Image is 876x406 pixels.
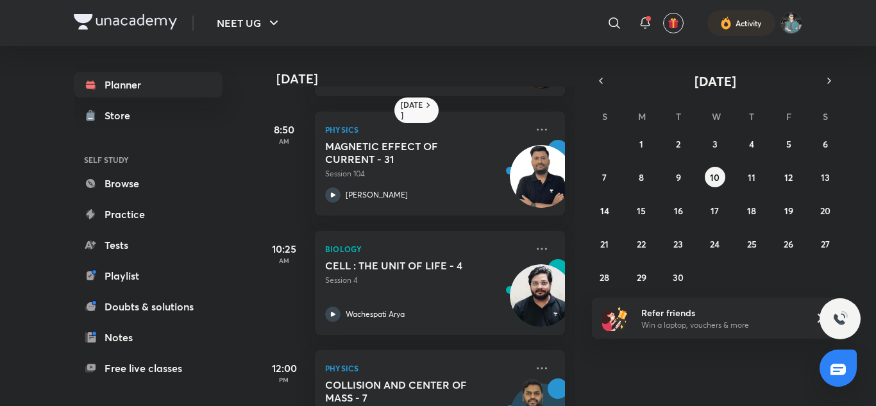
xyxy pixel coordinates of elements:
abbr: September 16, 2025 [674,205,683,217]
abbr: September 26, 2025 [784,238,793,250]
abbr: Monday [638,110,646,123]
p: Session 104 [325,168,526,180]
abbr: September 22, 2025 [637,238,646,250]
abbr: September 19, 2025 [784,205,793,217]
p: Wachespati Arya [346,309,405,320]
abbr: September 23, 2025 [673,238,683,250]
button: September 27, 2025 [815,233,836,254]
button: September 14, 2025 [594,200,615,221]
a: Planner [74,72,223,97]
abbr: September 20, 2025 [820,205,830,217]
button: September 3, 2025 [705,133,725,154]
abbr: September 17, 2025 [711,205,719,217]
abbr: September 12, 2025 [784,171,793,183]
a: Playlist [74,263,223,289]
img: activity [720,15,732,31]
abbr: Sunday [602,110,607,123]
abbr: September 28, 2025 [600,271,609,283]
p: AM [258,137,310,145]
button: NEET UG [209,10,289,36]
abbr: September 5, 2025 [786,138,791,150]
h5: CELL : THE UNIT OF LIFE - 4 [325,259,485,272]
button: September 11, 2025 [741,167,762,187]
div: Store [105,108,138,123]
button: September 26, 2025 [779,233,799,254]
img: referral [602,305,628,331]
h6: Refer friends [641,306,799,319]
h4: [DATE] [276,71,578,87]
abbr: Friday [786,110,791,123]
button: [DATE] [610,72,820,90]
h5: 12:00 [258,360,310,376]
img: avatar [668,17,679,29]
button: September 22, 2025 [631,233,652,254]
button: September 2, 2025 [668,133,689,154]
button: September 17, 2025 [705,200,725,221]
abbr: September 21, 2025 [600,238,609,250]
abbr: September 25, 2025 [747,238,757,250]
button: September 30, 2025 [668,267,689,287]
h5: 10:25 [258,241,310,257]
button: September 1, 2025 [631,133,652,154]
abbr: September 11, 2025 [748,171,755,183]
abbr: September 2, 2025 [676,138,680,150]
h5: COLLISION AND CENTER OF MASS - 7 [325,378,485,404]
abbr: Saturday [823,110,828,123]
h5: MAGNETIC EFFECT OF CURRENT - 31 [325,140,485,165]
h6: SELF STUDY [74,149,223,171]
button: September 16, 2025 [668,200,689,221]
button: September 20, 2025 [815,200,836,221]
abbr: September 13, 2025 [821,171,830,183]
abbr: September 9, 2025 [676,171,681,183]
abbr: September 3, 2025 [712,138,718,150]
a: Tests [74,232,223,258]
abbr: September 4, 2025 [749,138,754,150]
abbr: September 27, 2025 [821,238,830,250]
img: Company Logo [74,14,177,30]
a: Practice [74,201,223,227]
p: Session 4 [325,275,526,286]
abbr: September 18, 2025 [747,205,756,217]
abbr: September 15, 2025 [637,205,646,217]
abbr: September 8, 2025 [639,171,644,183]
button: September 19, 2025 [779,200,799,221]
a: Store [74,103,223,128]
abbr: September 6, 2025 [823,138,828,150]
p: PM [258,376,310,384]
button: September 6, 2025 [815,133,836,154]
abbr: Tuesday [676,110,681,123]
abbr: September 1, 2025 [639,138,643,150]
button: September 25, 2025 [741,233,762,254]
abbr: Wednesday [712,110,721,123]
abbr: Thursday [749,110,754,123]
abbr: September 10, 2025 [710,171,720,183]
button: September 21, 2025 [594,233,615,254]
abbr: September 29, 2025 [637,271,646,283]
a: Notes [74,325,223,350]
a: Free live classes [74,355,223,381]
button: September 24, 2025 [705,233,725,254]
button: September 28, 2025 [594,267,615,287]
h5: 8:50 [258,122,310,137]
abbr: September 7, 2025 [602,171,607,183]
button: September 7, 2025 [594,167,615,187]
button: September 12, 2025 [779,167,799,187]
button: September 15, 2025 [631,200,652,221]
button: September 29, 2025 [631,267,652,287]
button: September 9, 2025 [668,167,689,187]
p: AM [258,257,310,264]
p: [PERSON_NAME] [346,189,408,201]
abbr: September 30, 2025 [673,271,684,283]
p: Physics [325,360,526,376]
button: September 8, 2025 [631,167,652,187]
a: Company Logo [74,14,177,33]
h6: [DATE] [401,100,423,121]
button: September 23, 2025 [668,233,689,254]
img: Nitin Ahirwar [780,12,802,34]
img: ttu [832,311,848,326]
p: Biology [325,241,526,257]
abbr: September 14, 2025 [600,205,609,217]
button: September 4, 2025 [741,133,762,154]
button: September 10, 2025 [705,167,725,187]
p: Physics [325,122,526,137]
